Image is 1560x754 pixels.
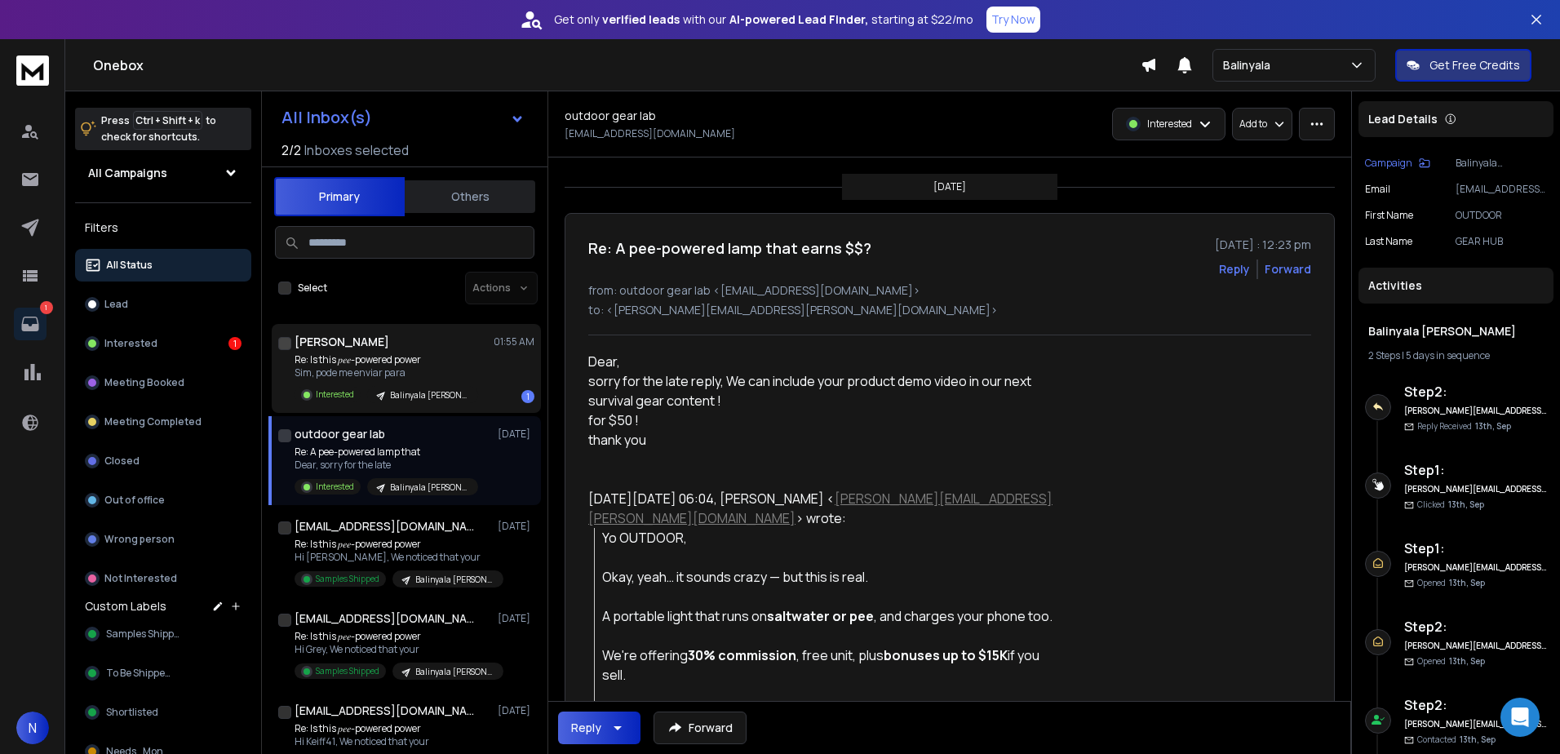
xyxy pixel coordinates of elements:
[295,735,490,748] p: Hi Keiff41, We noticed that your
[1404,483,1547,495] h6: [PERSON_NAME][EMAIL_ADDRESS][PERSON_NAME][DOMAIN_NAME]
[1417,734,1496,746] p: Contacted
[1265,261,1311,277] div: Forward
[316,573,379,585] p: Samples Shipped
[75,327,251,360] button: Interested1
[295,722,490,735] p: Re: Is this 𝑝𝑒𝑒-powered power
[1456,183,1547,196] p: [EMAIL_ADDRESS][DOMAIN_NAME]
[1395,49,1531,82] button: Get Free Credits
[1475,420,1511,432] span: 13th, Sep
[16,712,49,744] button: N
[316,665,379,677] p: Samples Shipped
[588,371,1065,410] div: sorry for the late reply, We can include your product demo video in our next survival gear content !
[1368,111,1438,127] p: Lead Details
[1368,349,1544,362] div: |
[1449,655,1485,667] span: 13th, Sep
[1429,57,1520,73] p: Get Free Credits
[1404,460,1547,480] h6: Step 1 :
[228,337,242,350] div: 1
[1365,183,1390,196] p: Email
[1404,382,1547,401] h6: Step 2 :
[106,706,158,719] span: Shortlisted
[106,667,171,680] span: To Be Shipped
[1404,695,1547,715] h6: Step 2 :
[93,55,1141,75] h1: Onebox
[1365,157,1430,170] button: Campaign
[602,645,1065,685] div: We're offering , free unit, plus if you sell.
[75,249,251,282] button: All Status
[104,533,175,546] p: Wrong person
[104,494,165,507] p: Out of office
[40,301,53,314] p: 1
[1223,57,1277,73] p: Balinyala
[316,481,354,493] p: Interested
[1404,640,1547,652] h6: [PERSON_NAME][EMAIL_ADDRESS][PERSON_NAME][DOMAIN_NAME]
[498,520,534,533] p: [DATE]
[85,598,166,614] h3: Custom Labels
[1404,561,1547,574] h6: [PERSON_NAME][EMAIL_ADDRESS][PERSON_NAME][DOMAIN_NAME]
[16,55,49,86] img: logo
[1404,617,1547,636] h6: Step 2 :
[588,410,1065,430] div: for $50 !
[1417,655,1485,668] p: Opened
[1449,577,1485,588] span: 13th, Sep
[104,376,184,389] p: Meeting Booked
[75,288,251,321] button: Lead
[281,140,301,160] span: 2 / 2
[602,528,1065,548] div: Yo OUTDOOR,
[415,666,494,678] p: Balinyala [PERSON_NAME]
[1456,209,1547,222] p: OUTDOOR
[390,389,468,401] p: Balinyala [PERSON_NAME]
[295,630,490,643] p: Re: Is this 𝑝𝑒𝑒-powered power
[588,489,1065,528] div: [DATE][DATE] 06:04, [PERSON_NAME] < > wrote:
[558,712,640,744] button: Reply
[1404,539,1547,558] h6: Step 1 :
[75,657,251,690] button: To Be Shipped
[729,11,868,28] strong: AI-powered Lead Finder,
[295,703,474,719] h1: [EMAIL_ADDRESS][DOMAIN_NAME]
[1215,237,1311,253] p: [DATE] : 12:23 pm
[88,165,167,181] h1: All Campaigns
[494,335,534,348] p: 01:55 AM
[565,108,656,124] h1: outdoor gear lab
[933,180,966,193] p: [DATE]
[1358,268,1553,304] div: Activities
[75,216,251,239] h3: Filters
[1460,734,1496,745] span: 13th, Sep
[304,140,409,160] h3: Inboxes selected
[101,113,216,145] p: Press to check for shortcuts.
[602,606,1065,626] div: A portable light that runs on , and charges your phone too.
[75,562,251,595] button: Not Interested
[565,127,735,140] p: [EMAIL_ADDRESS][DOMAIN_NAME]
[1404,405,1547,417] h6: [PERSON_NAME][EMAIL_ADDRESS][PERSON_NAME][DOMAIN_NAME]
[1365,209,1413,222] p: First Name
[588,302,1311,318] p: to: <[PERSON_NAME][EMAIL_ADDRESS][PERSON_NAME][DOMAIN_NAME]>
[1456,157,1547,170] p: Balinyala [PERSON_NAME]
[295,459,478,472] p: Dear, sorry for the late
[415,574,494,586] p: Balinyala [PERSON_NAME]
[1406,348,1490,362] span: 5 days in sequence
[295,643,490,656] p: Hi Grey, We noticed that your
[295,446,478,459] p: Re: A pee-powered lamp that
[104,455,140,468] p: Closed
[1500,698,1540,737] div: Open Intercom Messenger
[106,259,153,272] p: All Status
[295,610,474,627] h1: [EMAIL_ADDRESS][DOMAIN_NAME]
[602,567,1065,587] div: Okay, yeah… it sounds crazy — but this is real.
[1417,420,1511,432] p: Reply Received
[14,308,47,340] a: 1
[1219,261,1250,277] button: Reply
[298,282,327,295] label: Select
[498,612,534,625] p: [DATE]
[1404,718,1547,730] h6: [PERSON_NAME][EMAIL_ADDRESS][PERSON_NAME][DOMAIN_NAME]
[571,720,601,736] div: Reply
[281,109,372,126] h1: All Inbox(s)
[75,696,251,729] button: Shortlisted
[104,415,202,428] p: Meeting Completed
[295,518,474,534] h1: [EMAIL_ADDRESS][DOMAIN_NAME]
[106,628,185,641] span: Samples Shipped
[295,538,490,551] p: Re: Is this 𝑝𝑒𝑒-powered power
[602,11,680,28] strong: verified leads
[498,428,534,441] p: [DATE]
[991,11,1035,28] p: Try Now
